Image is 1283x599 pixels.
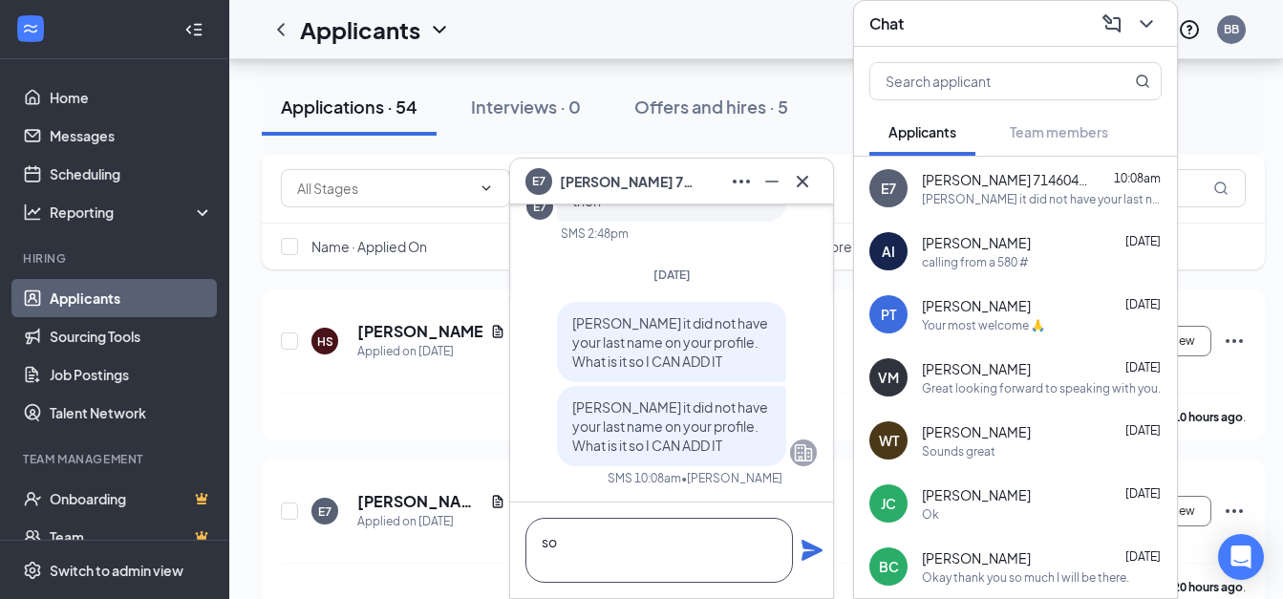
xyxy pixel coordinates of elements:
svg: WorkstreamLogo [21,19,40,38]
span: [DATE] [1125,423,1161,438]
span: [PERSON_NAME] [922,422,1031,441]
svg: ComposeMessage [1101,12,1123,35]
b: 10 hours ago [1173,410,1243,424]
div: [PERSON_NAME] it did not have your last name on your profile. What is it so I CAN ADD IT [922,191,1162,207]
svg: Ellipses [1223,500,1246,523]
span: [DATE] [1125,360,1161,374]
span: [DATE] [1125,549,1161,564]
span: [PERSON_NAME] it did not have your last name on your profile. What is it so I CAN ADD IT [572,398,768,454]
a: Talent Network [50,394,213,432]
svg: Document [490,494,505,509]
h3: Chat [869,13,904,34]
div: Ok [922,506,939,523]
span: [DATE] [1125,297,1161,311]
svg: MagnifyingGlass [1135,74,1150,89]
b: 20 hours ago [1173,580,1243,594]
div: Open Intercom Messenger [1218,534,1264,580]
a: Sourcing Tools [50,317,213,355]
div: E7 [318,503,331,520]
button: ChevronDown [1131,9,1162,39]
span: [PERSON_NAME] it did not have your last name on your profile. What is it so I CAN ADD IT [572,314,768,370]
span: [DATE] [653,267,691,282]
span: [PERSON_NAME] [922,359,1031,378]
svg: MagnifyingGlass [1213,181,1229,196]
div: Reporting [50,203,214,222]
svg: ChevronLeft [269,18,292,41]
div: Switch to admin view [50,561,183,580]
div: JC [881,494,896,513]
div: E7 [533,199,546,215]
span: [PERSON_NAME] [922,233,1031,252]
span: 10:08am [1114,171,1161,185]
span: [PERSON_NAME] [922,548,1031,567]
div: HS [317,333,333,350]
div: Applied on [DATE] [357,342,505,361]
div: calling from a 580 # [922,254,1028,270]
div: Interviews · 0 [471,95,581,118]
svg: Analysis [23,203,42,222]
button: Ellipses [726,166,757,197]
svg: Settings [23,561,42,580]
span: [PERSON_NAME] [922,296,1031,315]
svg: Ellipses [730,170,753,193]
h1: Applicants [300,13,420,46]
div: VM [878,368,899,387]
span: [PERSON_NAME] 7146047673 [922,170,1094,189]
span: Applicants [888,123,956,140]
div: SMS 10:08am [608,470,681,486]
input: Search applicant [870,63,1097,99]
button: ComposeMessage [1097,9,1127,39]
span: • [PERSON_NAME] [681,470,782,486]
a: Home [50,78,213,117]
button: Cross [787,166,818,197]
div: SMS 2:48pm [561,225,629,242]
span: Team members [1010,123,1108,140]
div: Okay thank you so much I will be there. [922,569,1129,586]
a: Applicants [50,279,213,317]
h5: [PERSON_NAME] [357,321,482,342]
svg: Plane [801,539,823,562]
span: [DATE] [1125,234,1161,248]
div: Applied on [DATE] [357,512,505,531]
div: Your most welcome 🙏 [922,317,1045,333]
div: E7 [881,179,896,198]
svg: Collapse [184,20,203,39]
span: [DATE] [1125,486,1161,501]
svg: ChevronDown [479,181,494,196]
svg: ChevronDown [1135,12,1158,35]
div: Applications · 54 [281,95,417,118]
svg: Ellipses [1223,330,1246,353]
div: PT [881,305,896,324]
div: Sounds great [922,443,995,460]
span: Name · Applied On [311,237,427,256]
svg: ChevronDown [428,18,451,41]
div: BB [1224,21,1239,37]
h5: [PERSON_NAME] 7146047673 [357,491,482,512]
svg: Company [792,441,815,464]
svg: QuestionInfo [1178,18,1201,41]
input: All Stages [297,178,471,199]
div: Hiring [23,250,209,267]
textarea: sorry cap locks got stuck. I need to add it t [525,518,793,583]
a: Scheduling [50,155,213,193]
svg: Cross [791,170,814,193]
div: AI [882,242,895,261]
div: Team Management [23,451,209,467]
button: Minimize [757,166,787,197]
div: Offers and hires · 5 [634,95,788,118]
span: [PERSON_NAME] 7146047673 [560,171,694,192]
svg: Minimize [760,170,783,193]
svg: Document [490,324,505,339]
a: OnboardingCrown [50,480,213,518]
span: [PERSON_NAME] [922,485,1031,504]
div: Great looking forward to speaking with you. [922,380,1161,396]
a: Job Postings [50,355,213,394]
div: BC [879,557,899,576]
a: Messages [50,117,213,155]
div: WT [879,431,899,450]
a: TeamCrown [50,518,213,556]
